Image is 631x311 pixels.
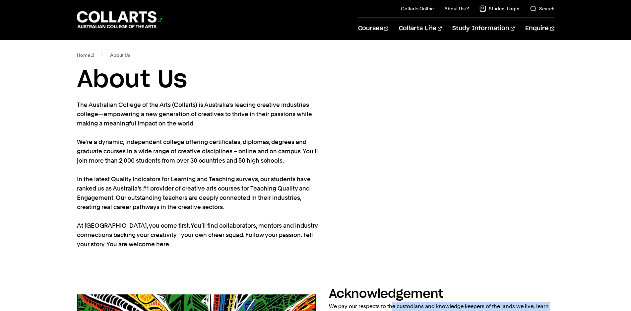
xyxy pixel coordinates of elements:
[77,100,319,249] p: The Australian College of the Arts (Collarts) is Australia’s leading creative industries college—...
[525,18,554,39] a: Enquire
[479,5,519,12] a: Student Login
[452,18,515,39] a: Study Information
[399,18,442,39] a: Collarts Life
[530,5,554,12] a: Search
[401,5,434,12] a: Collarts Online
[329,288,443,300] h2: Acknowledgement
[358,18,388,39] a: Courses
[77,10,162,29] div: Go to homepage
[110,50,130,60] span: About Us
[444,5,469,12] a: About Us
[77,50,95,60] a: Home
[77,65,554,95] h1: About Us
